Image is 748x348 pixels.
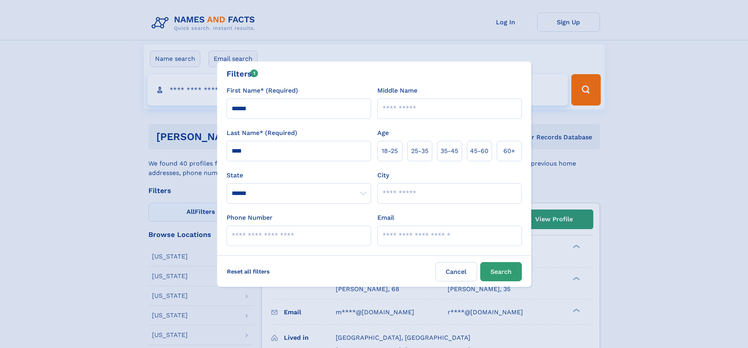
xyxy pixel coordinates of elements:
[470,146,488,156] span: 45‑60
[227,171,371,180] label: State
[377,171,389,180] label: City
[227,213,272,222] label: Phone Number
[382,146,398,156] span: 18‑25
[377,86,417,95] label: Middle Name
[435,262,477,281] label: Cancel
[480,262,522,281] button: Search
[411,146,428,156] span: 25‑35
[503,146,515,156] span: 60+
[222,262,275,281] label: Reset all filters
[227,128,297,138] label: Last Name* (Required)
[441,146,458,156] span: 35‑45
[227,68,258,80] div: Filters
[227,86,298,95] label: First Name* (Required)
[377,213,394,222] label: Email
[377,128,389,138] label: Age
